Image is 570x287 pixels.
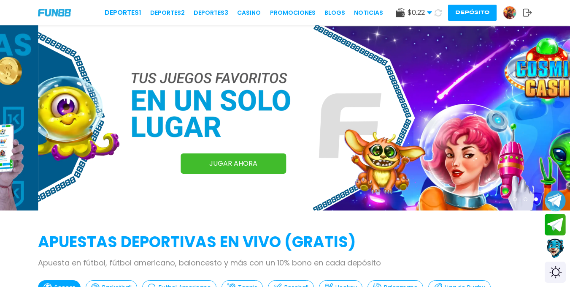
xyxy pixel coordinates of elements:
button: Contact customer service [545,238,566,260]
a: BLOGS [324,8,345,17]
a: Promociones [270,8,316,17]
a: Avatar [503,6,523,19]
div: Switch theme [545,262,566,283]
a: JUGAR AHORA [181,153,286,174]
p: Apuesta en fútbol, fútbol americano, baloncesto y más con un 10% bono en cada depósito [38,257,532,268]
button: Join telegram [545,214,566,236]
span: $ 0.22 [408,8,432,18]
a: Deportes1 [105,8,141,18]
a: Deportes3 [194,8,228,17]
img: Company Logo [38,9,71,16]
a: CASINO [237,8,261,17]
img: Avatar [503,6,516,19]
button: Depósito [448,5,497,21]
a: NOTICIAS [354,8,383,17]
a: Deportes2 [150,8,185,17]
h2: APUESTAS DEPORTIVAS EN VIVO (gratis) [38,231,532,254]
button: Join telegram channel [545,190,566,212]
